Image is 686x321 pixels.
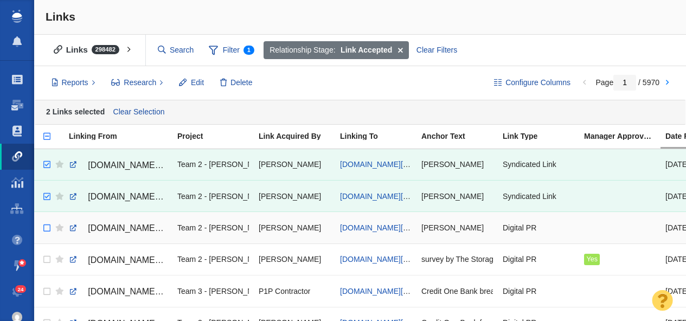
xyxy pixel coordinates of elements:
[46,10,75,23] span: Links
[177,184,249,208] div: Team 2 - [PERSON_NAME] | [PERSON_NAME] | [PERSON_NAME]\[PERSON_NAME]\[PERSON_NAME] - Digital PR -...
[259,286,310,296] span: P1P Contractor
[421,216,493,239] div: [PERSON_NAME]
[69,132,176,142] a: Linking From
[254,275,335,307] td: P1P Contractor
[340,287,420,296] a: [DOMAIN_NAME][URL]
[586,255,598,263] span: Yes
[177,279,249,303] div: Team 3 - [PERSON_NAME] | Summer | [PERSON_NAME]\Credit One Bank\Credit One - Digital PR - The Soc...
[69,132,176,140] div: Linking From
[259,223,321,233] span: [PERSON_NAME]
[503,286,536,296] span: Digital PR
[584,132,664,142] a: Manager Approved Link?
[421,153,493,176] div: [PERSON_NAME]
[111,104,167,120] a: Clear Selection
[498,275,579,307] td: Digital PR
[46,107,105,115] strong: 2 Links selected
[498,181,579,212] td: Syndicated Link
[88,160,179,170] span: [DOMAIN_NAME][URL]
[498,212,579,243] td: Digital PR
[503,159,556,169] span: Syndicated Link
[230,77,252,88] span: Delete
[173,74,210,92] button: Edit
[505,77,570,88] span: Configure Columns
[340,132,420,140] div: Linking To
[421,279,493,303] div: Credit One Bank breadown of how users see credit scores
[340,255,420,264] a: [DOMAIN_NAME][URL]
[584,132,664,140] div: Manager Approved Link?
[153,41,199,60] input: Search
[177,153,249,176] div: Team 2 - [PERSON_NAME] | [PERSON_NAME] | [PERSON_NAME]\[PERSON_NAME]\[PERSON_NAME] - Digital PR -...
[421,132,502,140] div: Anchor Text
[503,191,556,201] span: Syndicated Link
[498,149,579,181] td: Syndicated Link
[69,251,168,269] a: [DOMAIN_NAME][URL]
[124,77,156,88] span: Research
[12,10,22,23] img: buzzstream_logo_iconsimple.png
[503,254,536,264] span: Digital PR
[579,243,661,275] td: Yes
[177,216,249,239] div: Team 2 - [PERSON_NAME] | [PERSON_NAME] | [PERSON_NAME]\[PERSON_NAME]\[PERSON_NAME] - Digital PR -...
[105,74,170,92] button: Research
[46,74,101,92] button: Reports
[69,156,168,175] a: [DOMAIN_NAME][URL]
[88,223,179,233] span: [DOMAIN_NAME][URL]
[503,223,536,233] span: Digital PR
[203,40,260,61] span: Filter
[254,212,335,243] td: Kyle Ochsner
[69,219,168,237] a: [DOMAIN_NAME][URL]
[259,254,321,264] span: [PERSON_NAME]
[341,44,392,56] strong: Link Accepted
[270,44,335,56] span: Relationship Stage:
[340,223,420,232] a: [DOMAIN_NAME][URL]
[69,188,168,206] a: [DOMAIN_NAME][URL]
[254,181,335,212] td: Kyle Ochsner
[498,243,579,275] td: Digital PR
[191,77,204,88] span: Edit
[503,132,583,142] a: Link Type
[88,255,179,265] span: [DOMAIN_NAME][URL]
[15,285,27,293] span: 24
[340,192,420,201] a: [DOMAIN_NAME][URL]
[421,132,502,142] a: Anchor Text
[177,132,258,140] div: Project
[259,159,321,169] span: [PERSON_NAME]
[259,132,339,142] a: Link Acquired By
[340,132,420,142] a: Linking To
[259,191,321,201] span: [PERSON_NAME]
[243,46,254,55] span: 1
[421,184,493,208] div: [PERSON_NAME]
[214,74,259,92] button: Delete
[340,160,420,169] a: [DOMAIN_NAME][URL]
[595,78,659,87] span: Page / 5970
[88,287,179,296] span: [DOMAIN_NAME][URL]
[254,243,335,275] td: Kyle Ochsner
[254,149,335,181] td: Kyle Ochsner
[488,74,577,92] button: Configure Columns
[62,77,88,88] span: Reports
[69,283,168,301] a: [DOMAIN_NAME][URL]
[177,248,249,271] div: Team 2 - [PERSON_NAME] | [PERSON_NAME] | [PERSON_NAME]\The Storage Center\The Storage Center - Di...
[259,132,339,140] div: Link Acquired By
[88,192,179,201] span: [DOMAIN_NAME][URL]
[410,41,463,60] div: Clear Filters
[421,248,493,271] div: survey by The Storage Center
[503,132,583,140] div: Link Type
